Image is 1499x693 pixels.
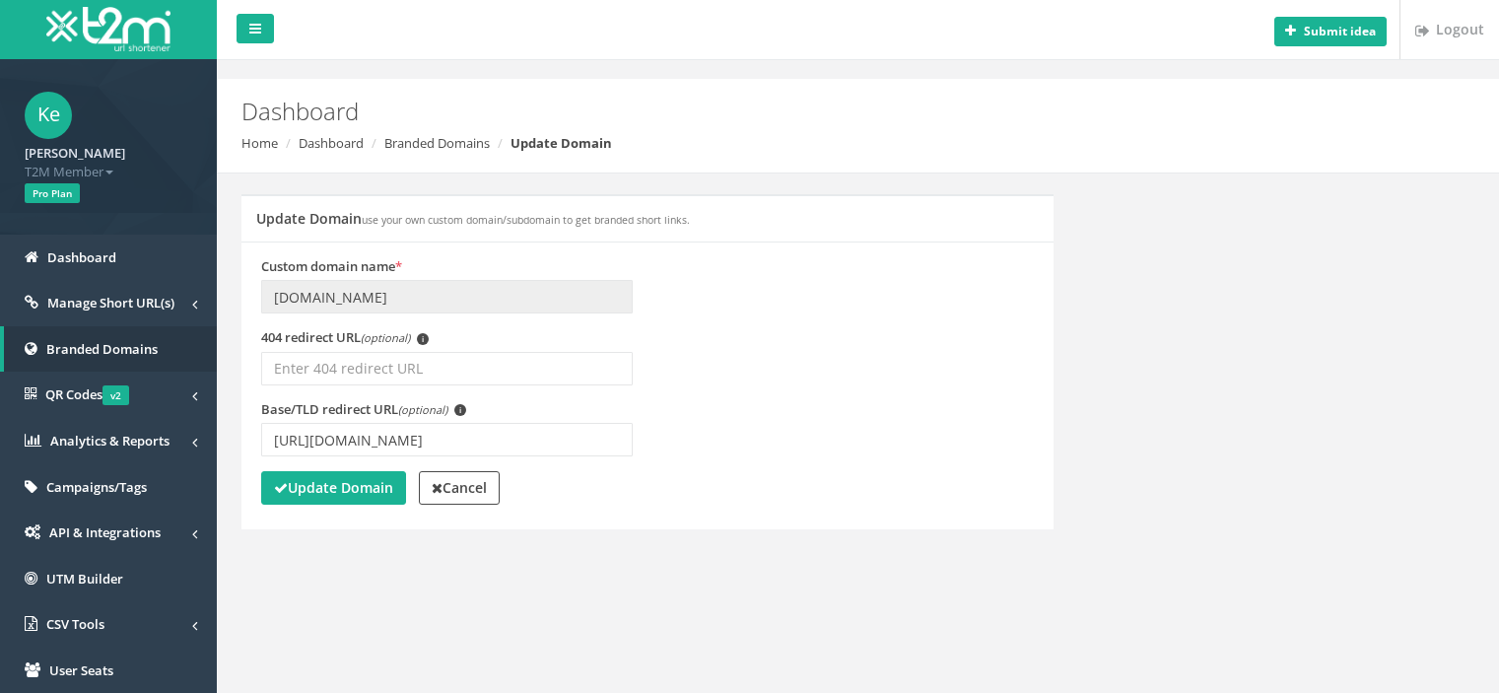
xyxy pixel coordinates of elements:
[419,471,500,505] a: Cancel
[1274,17,1387,46] button: Submit idea
[261,352,633,385] input: Enter 404 redirect URL
[102,385,129,405] span: v2
[25,144,125,162] strong: [PERSON_NAME]
[49,661,113,679] span: User Seats
[256,211,690,226] h5: Update Domain
[261,280,633,313] input: Enter domain name
[25,183,80,203] span: Pro Plan
[261,257,402,276] label: Custom domain name
[47,248,116,266] span: Dashboard
[1304,23,1376,39] b: Submit idea
[362,213,690,227] small: use your own custom domain/subdomain to get branded short links.
[417,333,429,345] span: i
[384,134,490,152] a: Branded Domains
[398,402,447,417] em: (optional)
[241,134,278,152] a: Home
[432,478,487,497] strong: Cancel
[45,385,129,403] span: QR Codes
[454,404,466,416] span: i
[46,7,170,51] img: T2M
[261,328,429,347] label: 404 redirect URL
[261,400,466,419] label: Base/TLD redirect URL
[261,471,406,505] button: Update Domain
[49,523,161,541] span: API & Integrations
[46,570,123,588] span: UTM Builder
[47,294,174,312] span: Manage Short URL(s)
[46,340,158,358] span: Branded Domains
[25,163,192,181] span: T2M Member
[25,139,192,180] a: [PERSON_NAME] T2M Member
[25,92,72,139] span: Ke
[50,432,170,450] span: Analytics & Reports
[46,478,147,496] span: Campaigns/Tags
[274,478,393,497] strong: Update Domain
[241,99,1264,124] h2: Dashboard
[299,134,364,152] a: Dashboard
[511,134,612,152] strong: Update Domain
[261,423,633,456] input: Enter TLD redirect URL
[361,330,410,345] em: (optional)
[46,615,104,633] span: CSV Tools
